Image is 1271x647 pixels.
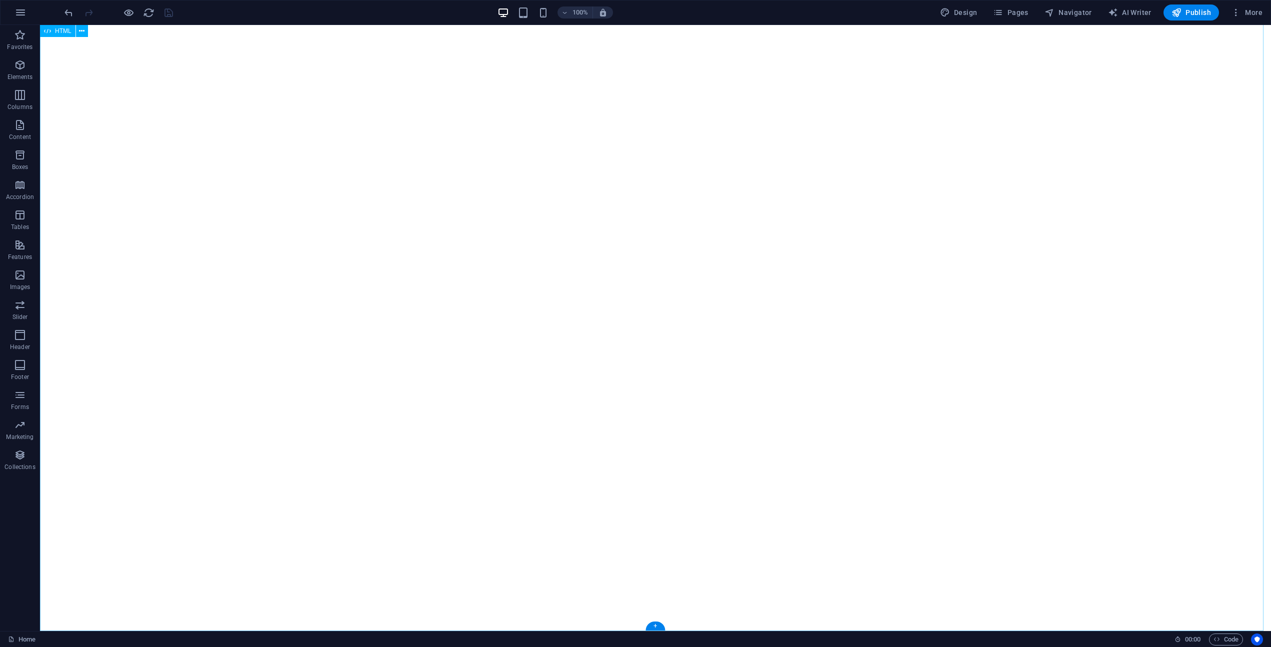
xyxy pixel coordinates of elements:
p: Accordion [6,193,34,201]
a: Click to cancel selection. Double-click to open Pages [8,633,35,645]
div: + [645,621,665,630]
button: Code [1209,633,1243,645]
i: Reload page [143,7,154,18]
button: 100% [557,6,593,18]
button: Pages [989,4,1032,20]
h6: 100% [572,6,588,18]
p: Slider [12,313,28,321]
p: Header [10,343,30,351]
span: More [1231,7,1262,17]
p: Tables [11,223,29,231]
button: AI Writer [1104,4,1155,20]
p: Content [9,133,31,141]
button: Usercentrics [1251,633,1263,645]
p: Boxes [12,163,28,171]
span: Navigator [1044,7,1092,17]
i: Undo: Change HTML (Ctrl+Z) [63,7,74,18]
p: Elements [7,73,33,81]
button: Design [936,4,981,20]
span: HTML [55,28,71,34]
span: AI Writer [1108,7,1151,17]
p: Images [10,283,30,291]
p: Footer [11,373,29,381]
button: More [1227,4,1266,20]
span: Design [940,7,977,17]
p: Marketing [6,433,33,441]
button: reload [142,6,154,18]
span: : [1192,635,1193,643]
button: Navigator [1040,4,1096,20]
span: Publish [1171,7,1211,17]
button: Publish [1163,4,1219,20]
p: Collections [4,463,35,471]
p: Features [8,253,32,261]
p: Forms [11,403,29,411]
span: 00 00 [1185,633,1200,645]
p: Columns [7,103,32,111]
span: Pages [993,7,1028,17]
button: undo [62,6,74,18]
span: Code [1213,633,1238,645]
p: Favorites [7,43,32,51]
